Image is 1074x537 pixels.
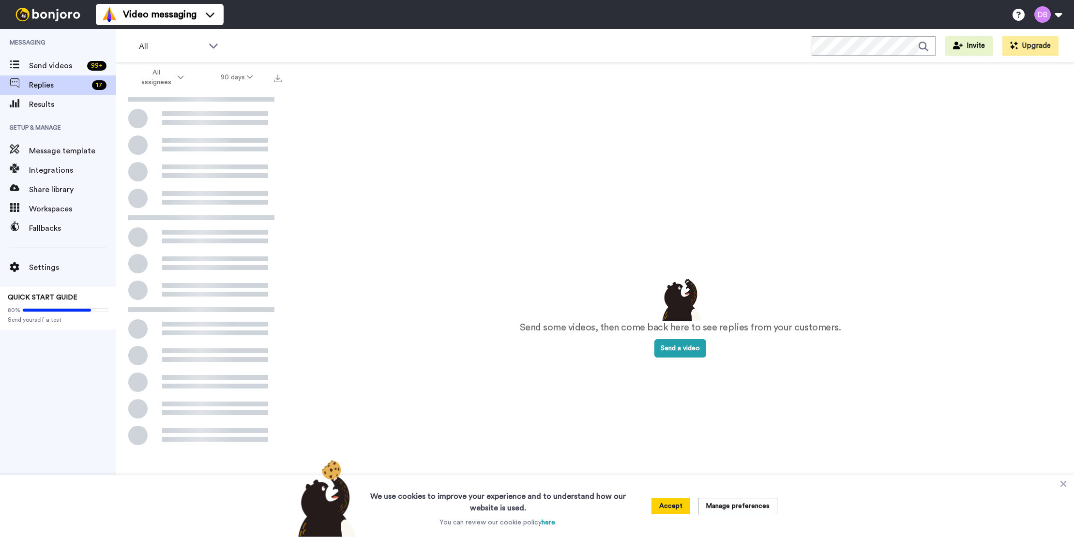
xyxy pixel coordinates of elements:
[8,294,77,301] span: QUICK START GUIDE
[29,60,83,72] span: Send videos
[520,321,841,335] p: Send some videos, then come back here to see replies from your customers.
[654,339,706,358] button: Send a video
[289,460,361,537] img: bear-with-cookie.png
[29,184,116,195] span: Share library
[29,223,116,234] span: Fallbacks
[439,518,557,527] p: You can review our cookie policy .
[92,80,106,90] div: 17
[1002,36,1059,56] button: Upgrade
[102,7,117,22] img: vm-color.svg
[29,145,116,157] span: Message template
[698,498,777,514] button: Manage preferences
[8,316,108,324] span: Send yourself a test
[542,519,555,526] a: here
[29,99,116,110] span: Results
[651,498,690,514] button: Accept
[945,36,993,56] button: Invite
[656,276,705,321] img: results-emptystates.png
[29,79,88,91] span: Replies
[29,203,116,215] span: Workspaces
[12,8,84,21] img: bj-logo-header-white.svg
[274,75,282,82] img: export.svg
[29,164,116,176] span: Integrations
[123,8,197,21] span: Video messaging
[654,345,706,352] a: Send a video
[139,41,204,52] span: All
[29,262,116,273] span: Settings
[202,69,272,86] button: 90 days
[271,70,285,85] button: Export all results that match these filters now.
[361,485,635,514] h3: We use cookies to improve your experience and to understand how our website is used.
[118,64,202,91] button: All assignees
[136,68,176,87] span: All assignees
[8,306,20,314] span: 80%
[87,61,106,71] div: 99 +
